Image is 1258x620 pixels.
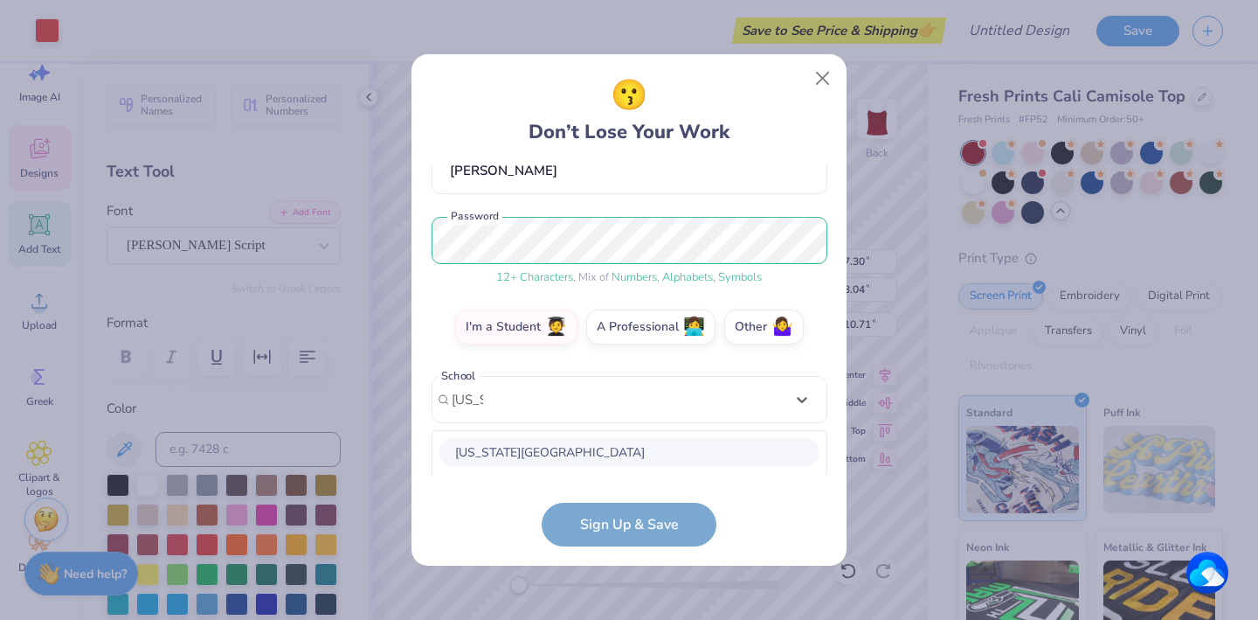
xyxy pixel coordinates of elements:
[806,62,840,95] button: Close
[496,269,573,285] span: 12 + Characters
[439,367,479,384] label: School
[439,438,819,467] div: [US_STATE][GEOGRAPHIC_DATA]
[724,310,804,345] label: Other
[586,310,715,345] label: A Professional
[662,269,713,285] span: Alphabets
[455,310,577,345] label: I'm a Student
[545,317,567,338] span: 🧑‍🎓
[683,317,705,338] span: 👩‍💻
[529,73,729,147] div: Don’t Lose Your Work
[611,73,647,118] span: 😗
[771,317,793,338] span: 🤷‍♀️
[439,470,819,498] div: [US_STATE] [GEOGRAPHIC_DATA]
[718,269,762,285] span: Symbols
[432,269,827,287] div: , Mix of , ,
[612,269,657,285] span: Numbers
